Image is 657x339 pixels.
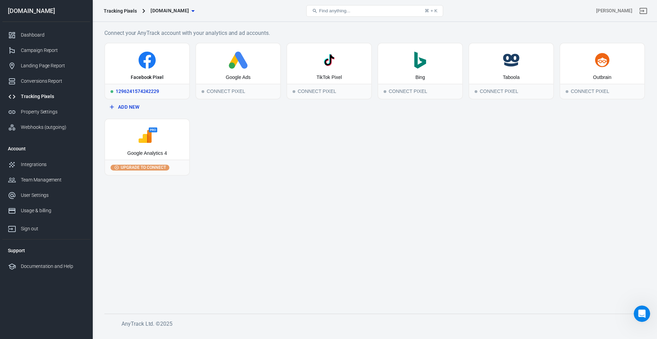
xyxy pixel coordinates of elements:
a: Usage & billing [2,203,90,218]
div: Landing Page Report [21,62,85,69]
a: Dashboard [2,27,90,43]
button: Google Analytics 4Upgrade to connect [104,119,190,175]
button: Google AdsConnect PixelConnect Pixel [195,43,281,99]
span: Connect Pixel [202,90,204,93]
div: Campaign Report [21,47,85,54]
div: Sign out [21,225,85,232]
button: TikTok PixelConnect PixelConnect Pixel [286,43,372,99]
div: Bing [415,74,425,81]
a: Campaign Report [2,43,90,58]
button: Find anything...⌘ + K [306,5,443,17]
div: Google Ads [226,74,250,81]
div: Integrations [21,161,85,168]
a: Conversions Report [2,73,90,89]
button: TaboolaConnect PixelConnect Pixel [468,43,554,99]
span: Upgrade to connect [119,164,167,171]
a: Tracking Pixels [2,89,90,104]
a: Sign out [635,3,652,19]
div: Team Management [21,176,85,184]
li: Account [2,140,90,157]
div: User Settings [21,192,85,199]
span: Connect Pixel [475,90,477,93]
div: 1296241574242229 [105,84,189,99]
span: Connect Pixel [384,90,386,93]
div: Outbrain [593,74,611,81]
div: ⌘ + K [425,8,437,13]
div: Conversions Report [21,78,85,85]
div: TikTok Pixel [317,74,342,81]
span: Connect Pixel [293,90,295,93]
button: OutbrainConnect PixelConnect Pixel [559,43,645,99]
li: Support [2,242,90,259]
span: Find anything... [319,8,350,13]
a: User Settings [2,188,90,203]
h6: Connect your AnyTrack account with your analytics and ad accounts. [104,29,645,37]
div: Taboola [503,74,519,81]
div: Facebook Pixel [131,74,164,81]
div: Connect Pixel [469,84,553,99]
span: cmncassociates.com [151,6,189,15]
div: Connect Pixel [378,84,462,99]
h6: AnyTrack Ltd. © 2025 [121,320,635,328]
a: Property Settings [2,104,90,120]
div: Google Analytics 4 [127,150,167,157]
div: Connect Pixel [287,84,371,99]
a: Webhooks (outgoing) [2,120,90,135]
div: Connect Pixel [196,84,280,99]
div: Property Settings [21,108,85,116]
div: Tracking Pixels [21,93,85,100]
button: BingConnect PixelConnect Pixel [377,43,463,99]
a: Team Management [2,172,90,188]
button: Add New [107,101,187,113]
div: Dashboard [21,31,85,39]
div: Usage & billing [21,207,85,214]
span: Running [111,90,113,93]
div: Tracking Pixels [104,8,137,14]
a: Facebook PixelRunning1296241574242229 [104,43,190,99]
button: [DOMAIN_NAME] [148,4,197,17]
div: Connect Pixel [560,84,644,99]
span: Connect Pixel [566,90,568,93]
a: Landing Page Report [2,58,90,73]
div: [DOMAIN_NAME] [2,8,90,14]
a: Integrations [2,157,90,172]
a: Sign out [2,218,90,236]
iframe: Intercom live chat [634,306,650,322]
div: Webhooks (outgoing) [21,124,85,131]
div: Account id: K1OGFzan [596,7,632,14]
div: Documentation and Help [21,263,85,270]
